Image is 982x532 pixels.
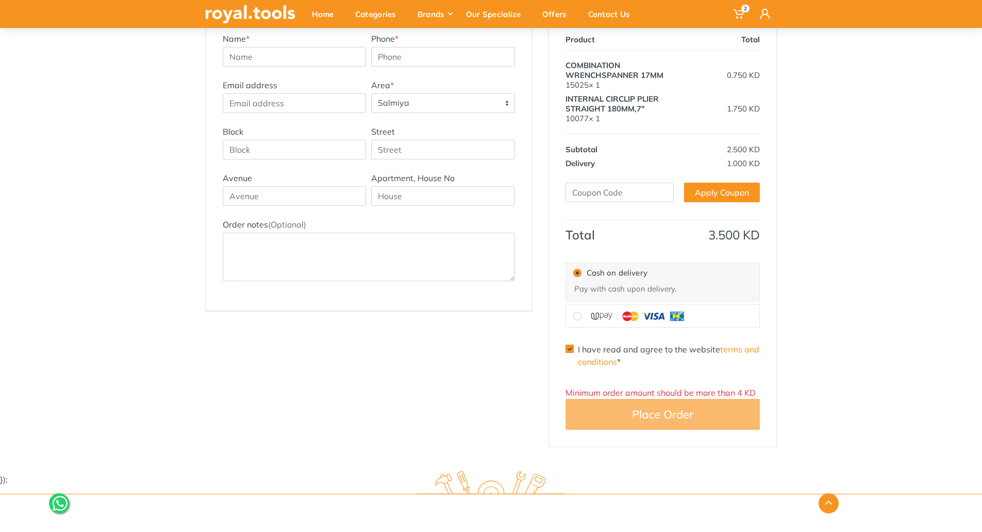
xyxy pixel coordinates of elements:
[565,94,659,114] span: INTERNAL CIRCLIP PLIER STRAIGHT 180MM,7"
[565,60,663,80] span: COMBINATION WRENCHSPANNER 17MM
[371,33,398,45] label: Phone
[565,219,684,242] th: Total
[268,219,306,230] span: (Optional)
[587,267,647,279] span: Cash on delivery
[371,93,515,113] span: Salmiya
[305,3,348,25] div: Home
[371,47,515,67] input: Phone
[372,94,514,112] span: Salmiya
[223,186,367,206] input: Avenue
[223,93,367,113] input: Email address
[371,79,394,91] label: Area
[684,183,760,202] a: Apply Coupon
[684,33,760,50] th: Total
[565,50,684,92] td: 15025× 1
[371,172,455,184] label: Apartment, House No
[223,79,277,91] label: Email address
[708,227,760,243] span: 3.500 KD
[684,70,760,80] div: 0.750 KD
[223,140,367,159] input: Block
[371,186,515,206] input: House
[223,33,249,45] label: Name
[371,140,515,159] input: Street
[348,3,410,25] div: Categories
[566,283,759,301] div: Pay with cash upon delivery.
[727,158,760,168] span: 1.000 KD
[459,3,535,25] div: Our Specialize
[223,125,243,138] label: Block
[410,3,459,25] div: Brands
[578,343,760,368] label: I have read and agree to the website *
[565,134,684,156] th: Subtotal
[223,172,252,184] label: Avenue
[587,309,690,323] img: upay.png
[223,218,306,231] label: Order notes
[535,3,581,25] div: Offers
[565,183,674,202] input: Coupon Code
[371,125,395,138] label: Street
[684,134,760,156] td: 2.500 KD
[205,5,295,23] img: royal.tools Logo
[565,92,684,134] td: 10077× 1
[684,104,760,114] div: 1.750 KD
[565,33,684,50] th: Product
[565,156,684,170] th: Delivery
[223,47,367,67] input: Name
[581,3,644,25] div: Contact Us
[565,388,756,398] span: Minimum order amount should be more than 4 KD
[565,399,760,430] button: Place Order
[417,471,565,499] img: royal.tools Logo
[741,5,750,12] span: 2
